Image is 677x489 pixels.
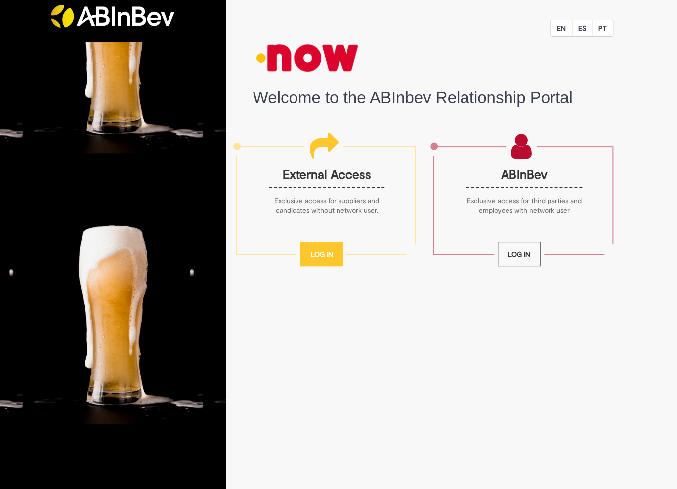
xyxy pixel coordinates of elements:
[498,242,541,266] a: Log In
[592,20,613,37] button: PT
[253,89,613,107] h1: Welcome to the ABInbev Relationship Portal
[253,37,362,79] img: logo_now_small.png
[550,20,572,37] button: EN
[300,242,343,266] a: Log In
[262,196,391,215] p: Exclusive access for suppliers and candidates without network user.
[572,20,592,37] button: ES
[51,5,174,28] img: ABInbev-white.png
[460,196,589,215] p: Exclusive access for third parties and employees with network user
